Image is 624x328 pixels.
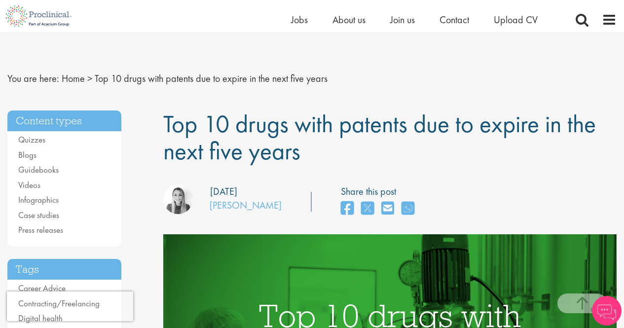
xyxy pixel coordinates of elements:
[494,13,538,26] a: Upload CV
[7,72,59,85] span: You are here:
[341,198,354,219] a: share on facebook
[18,164,59,175] a: Guidebooks
[18,149,37,160] a: Blogs
[95,72,328,85] span: Top 10 drugs with patents due to expire in the next five years
[7,259,121,280] h3: Tags
[440,13,469,26] a: Contact
[163,184,193,214] img: Hannah Burke
[87,72,92,85] span: >
[390,13,415,26] a: Join us
[18,283,66,293] a: Career Advice
[332,13,366,26] a: About us
[341,184,419,199] label: Share this post
[7,110,121,132] h3: Content types
[381,198,394,219] a: share on email
[361,198,374,219] a: share on twitter
[18,180,40,190] a: Videos
[402,198,414,219] a: share on whats app
[210,184,237,199] div: [DATE]
[62,72,85,85] a: breadcrumb link
[592,296,622,326] img: Chatbot
[291,13,308,26] a: Jobs
[18,210,59,220] a: Case studies
[7,292,133,321] iframe: reCAPTCHA
[18,194,59,205] a: Infographics
[163,108,596,167] span: Top 10 drugs with patents due to expire in the next five years
[18,224,63,235] a: Press releases
[210,199,282,212] a: [PERSON_NAME]
[18,134,45,145] a: Quizzes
